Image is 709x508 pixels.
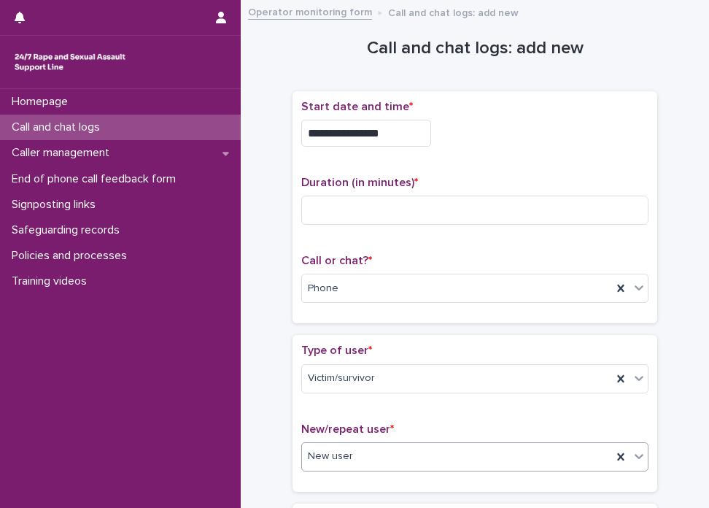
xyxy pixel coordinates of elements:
[301,255,372,266] span: Call or chat?
[6,120,112,134] p: Call and chat logs
[388,4,519,20] p: Call and chat logs: add new
[6,223,131,237] p: Safeguarding records
[301,345,372,356] span: Type of user
[308,371,375,386] span: Victim/survivor
[6,146,121,160] p: Caller management
[301,101,413,112] span: Start date and time
[301,177,418,188] span: Duration (in minutes)
[308,449,353,464] span: New user
[292,38,657,59] h1: Call and chat logs: add new
[6,95,80,109] p: Homepage
[6,198,107,212] p: Signposting links
[6,172,187,186] p: End of phone call feedback form
[248,3,372,20] a: Operator monitoring form
[6,274,98,288] p: Training videos
[12,47,128,77] img: rhQMoQhaT3yELyF149Cw
[6,249,139,263] p: Policies and processes
[301,423,394,435] span: New/repeat user
[308,281,338,296] span: Phone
